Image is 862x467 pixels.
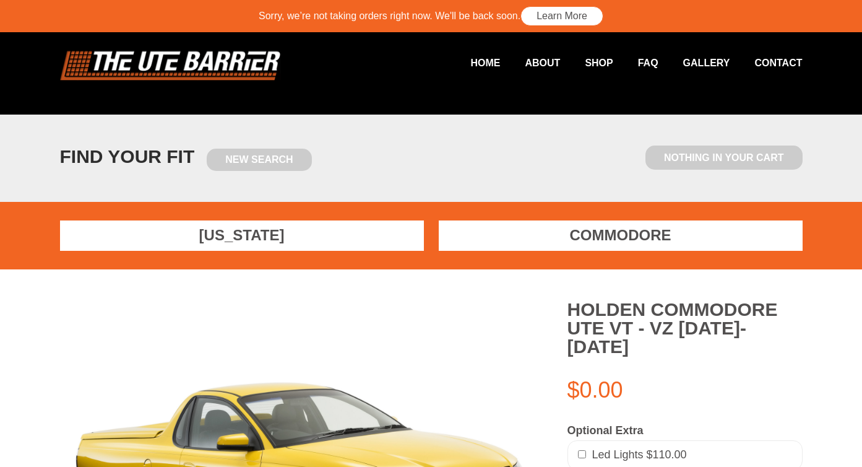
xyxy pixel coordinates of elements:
span: $0.00 [567,377,623,403]
a: Shop [560,51,613,75]
a: Home [446,51,500,75]
a: New Search [207,149,311,171]
span: Nothing in Your Cart [645,146,802,170]
a: Commodore [439,220,803,251]
a: Contact [730,51,802,75]
h2: Holden Commodore ute VT - VZ [DATE]-[DATE] [567,300,803,356]
a: About [500,51,560,75]
a: [US_STATE] [60,220,424,251]
a: Gallery [658,51,730,75]
span: Led Lights $110.00 [592,448,687,461]
div: Optional Extra [567,424,803,438]
img: logo.png [60,51,281,81]
h1: FIND YOUR FIT [60,146,312,171]
a: FAQ [613,51,658,75]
